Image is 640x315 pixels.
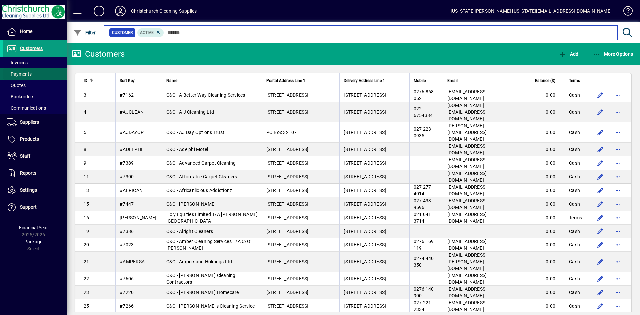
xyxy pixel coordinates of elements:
[414,300,431,312] span: 027 221 2334
[3,68,67,80] a: Payments
[266,276,309,281] span: [STREET_ADDRESS]
[612,301,623,311] button: More options
[20,204,37,210] span: Support
[595,158,606,168] button: Edit
[7,83,26,88] span: Quotes
[569,241,580,248] span: Cash
[24,239,42,244] span: Package
[447,300,487,312] span: [EMAIL_ADDRESS][DOMAIN_NAME]
[3,57,67,68] a: Invoices
[595,287,606,298] button: Edit
[84,77,87,84] span: ID
[447,77,521,84] div: Email
[84,77,95,84] div: ID
[120,259,145,264] span: #AMPERSA
[266,201,309,207] span: [STREET_ADDRESS]
[3,199,67,216] a: Support
[595,256,606,267] button: Edit
[7,94,34,99] span: Backorders
[20,187,37,193] span: Settings
[3,148,67,165] a: Staff
[569,289,580,296] span: Cash
[344,242,386,247] span: [STREET_ADDRESS]
[3,23,67,40] a: Home
[525,225,565,238] td: 0.00
[414,89,434,101] span: 0276 868 052
[131,6,197,16] div: Christchurch Cleaning Supplies
[612,171,623,182] button: More options
[414,212,431,224] span: 021 041 3714
[3,182,67,199] a: Settings
[525,156,565,170] td: 0.00
[84,92,86,98] span: 3
[344,130,386,135] span: [STREET_ADDRESS]
[166,303,255,309] span: C&C - [PERSON_NAME]'s Cleaning Service
[447,239,487,251] span: [EMAIL_ADDRESS][DOMAIN_NAME]
[414,286,434,298] span: 0276 140 900
[84,160,86,166] span: 9
[414,126,431,138] span: 027 223 0935
[525,102,565,122] td: 0.00
[120,147,142,152] span: #ADELPHI
[266,77,305,84] span: Postal Address Line 1
[447,252,487,271] span: [EMAIL_ADDRESS][PERSON_NAME][DOMAIN_NAME]
[166,290,239,295] span: C&C - [PERSON_NAME] Homecare
[569,228,580,235] span: Cash
[612,226,623,237] button: More options
[166,188,232,193] span: C&C - Africanlicious Addictionz
[84,201,89,207] span: 15
[3,114,67,131] a: Suppliers
[344,77,385,84] span: Delivery Address Line 1
[344,174,386,179] span: [STREET_ADDRESS]
[266,174,309,179] span: [STREET_ADDRESS]
[84,242,89,247] span: 20
[3,102,67,114] a: Communications
[3,91,67,102] a: Backorders
[612,212,623,223] button: More options
[558,51,578,57] span: Add
[166,130,225,135] span: C&C - AJ Day Options Trust
[84,276,89,281] span: 22
[266,290,309,295] span: [STREET_ADDRESS]
[3,80,67,91] a: Quotes
[84,130,86,135] span: 5
[618,1,632,23] a: Knowledge Base
[595,107,606,117] button: Edit
[414,184,431,196] span: 027 277 4014
[3,165,67,182] a: Reports
[344,259,386,264] span: [STREET_ADDRESS]
[120,242,134,247] span: #7023
[166,273,236,285] span: C&C - [PERSON_NAME] Cleaning Contractors
[525,211,565,225] td: 0.00
[414,239,434,251] span: 0276 169 119
[447,157,487,169] span: [EMAIL_ADDRESS][DOMAIN_NAME]
[447,123,487,142] span: [PERSON_NAME][EMAIL_ADDRESS][DOMAIN_NAME]
[344,290,386,295] span: [STREET_ADDRESS]
[266,215,309,220] span: [STREET_ADDRESS]
[525,184,565,197] td: 0.00
[569,201,580,207] span: Cash
[166,160,236,166] span: C&C - Advanced Carpet Cleaning
[120,160,134,166] span: #7389
[595,90,606,100] button: Edit
[166,239,252,251] span: C&C - Amber Cleaning Services T/A C/O: [PERSON_NAME]
[569,214,582,221] span: Terms
[120,92,134,98] span: #7162
[84,290,89,295] span: 23
[166,174,237,179] span: C&C - Affordable Carpet Cleaners
[612,273,623,284] button: More options
[525,272,565,286] td: 0.00
[266,303,309,309] span: [STREET_ADDRESS]
[120,201,134,207] span: #7447
[344,276,386,281] span: [STREET_ADDRESS]
[414,256,434,268] span: 0274 440 350
[569,109,580,115] span: Cash
[84,259,89,264] span: 21
[120,215,156,220] span: [PERSON_NAME]
[84,147,86,152] span: 8
[166,109,214,115] span: C&C - A J Cleaning Ltd
[595,239,606,250] button: Edit
[525,122,565,143] td: 0.00
[140,30,154,35] span: Active
[166,92,245,98] span: C&C - A Better Way Cleaning Services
